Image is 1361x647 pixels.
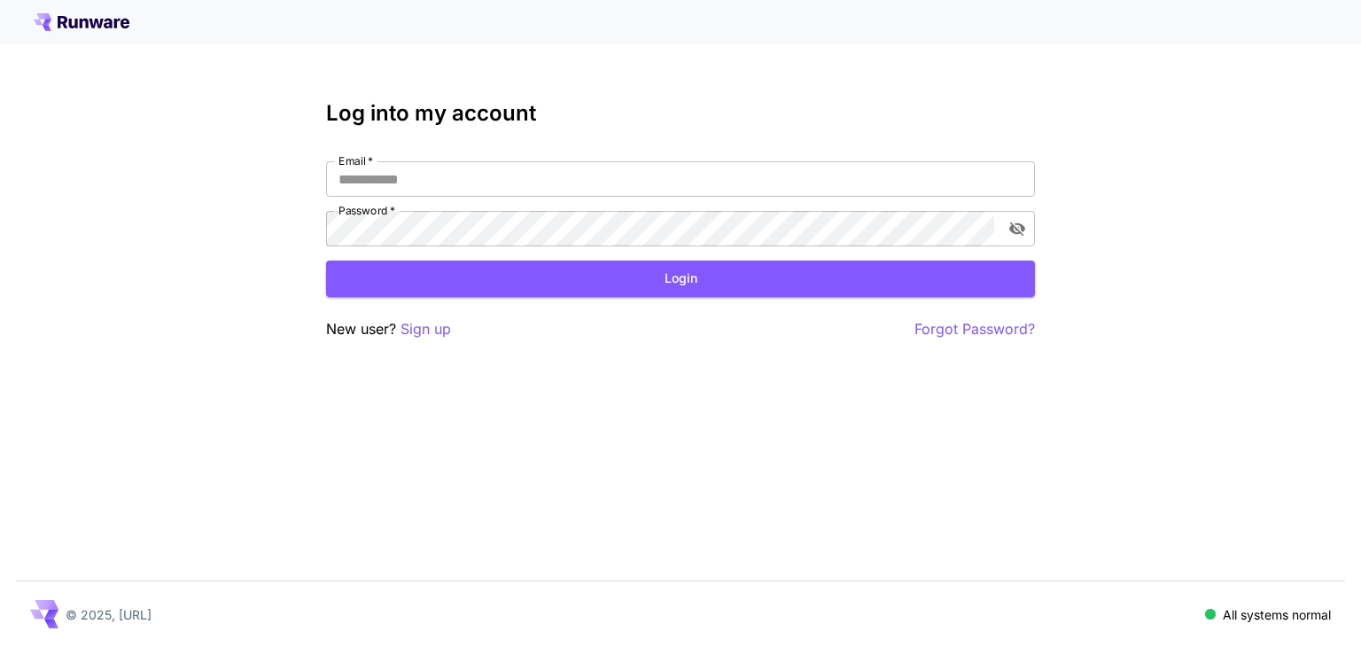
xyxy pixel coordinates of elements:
[1223,605,1331,624] p: All systems normal
[338,153,373,168] label: Email
[401,318,451,340] button: Sign up
[326,101,1035,126] h3: Log into my account
[66,605,152,624] p: © 2025, [URL]
[1001,213,1033,245] button: toggle password visibility
[914,318,1035,340] button: Forgot Password?
[338,203,395,218] label: Password
[326,261,1035,297] button: Login
[326,318,451,340] p: New user?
